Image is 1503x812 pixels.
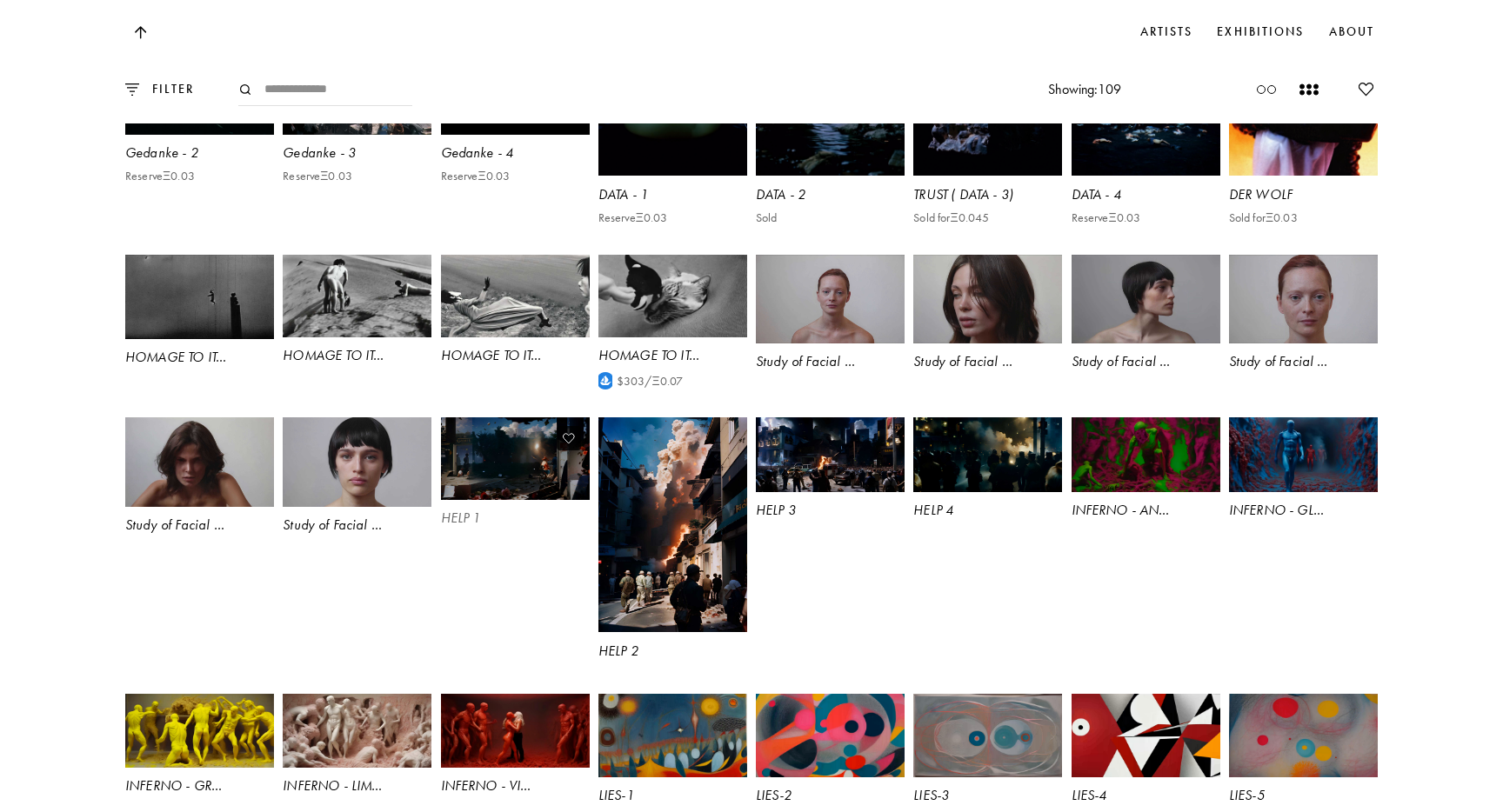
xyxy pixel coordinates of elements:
div: LIES-1 [598,786,747,805]
a: HELP 1 [441,417,590,684]
div: HELP 3 [756,501,905,520]
a: INFERNO - ANGER [1072,417,1220,684]
a: Study of Facial Expressions 4 [125,417,274,684]
div: LIES-5 [1229,786,1378,805]
img: filter.0e669ffe.svg [125,83,139,95]
p: FILTER [139,80,195,99]
div: Gedanke - 2 [125,143,274,163]
div: Study of Facial Expressions 4 [125,516,274,535]
p: Reserve Ξ 0.03 [441,170,511,183]
a: HOMAGE TO ITO 4 ANXIETY OF SOMETHING BIG$303/Ξ0.07 [598,255,747,409]
p: Sold for Ξ 0.03 [1229,211,1298,225]
a: Artists [1137,19,1197,45]
div: HOMAGE TO ITO ODYSSEY [283,346,431,365]
div: Gedanke - 4 [441,143,590,163]
p: Reserve Ξ 0.03 [1072,211,1141,225]
div: DATA - 4 [1072,185,1220,204]
div: Study of Facial Expressions 5 [1072,352,1220,371]
div: HOMAGE TO ITO TOMINOS HELL [441,346,590,365]
p: Reserve Ξ 0.03 [283,170,352,183]
div: Study of Facial Expressions 3 [913,352,1062,371]
img: Top [134,26,146,39]
a: HOMAGE TO ITO DANCE OF DEATH [125,255,274,409]
div: INFERNO - ANGER [1072,501,1220,520]
div: TRUST ( DATA - 3) [913,185,1062,204]
a: Study of Facial Expressions 2 [1229,255,1378,409]
div: LIES-4 [1072,786,1220,805]
p: Showing: 109 [1048,80,1121,99]
a: HELP 3 [756,417,905,684]
a: HELP 2 [598,417,747,684]
p: Reserve Ξ 0.03 [598,211,668,225]
img: opensea-logo.svg [598,372,612,389]
div: DER WOLF [1229,185,1378,204]
div: INFERNO - VIOLENCE [441,776,590,795]
div: INFERNO - GLUTTONY [1229,501,1378,520]
a: HELP 4 [913,417,1062,684]
div: HELP 1 [441,509,590,528]
div: INFERNO - LIMBO [283,776,431,795]
div: DATA - 1 [598,185,747,204]
a: INFERNO - GLUTTONY [1229,417,1378,684]
a: About [1326,19,1379,45]
a: $303/Ξ0.07 [598,372,747,391]
span: Ξ 0.07 [651,372,683,391]
div: LIES-3 [913,786,1062,805]
p: Reserve Ξ 0.03 [125,170,195,183]
div: Study of Facial Expressions 6 [283,516,431,535]
a: Study of Facial Expressions 5 [1072,255,1220,409]
input: Search [238,73,412,106]
div: Gedanke - 3 [283,143,431,163]
div: LIES-2 [756,786,905,805]
a: Study of Facial Expressions 1 [756,255,905,409]
span: $ 303 [617,372,645,391]
div: Study of Facial Expressions 1 [756,352,905,371]
a: Study of Facial Expressions 3 [913,255,1062,409]
a: HOMAGE TO ITO TOMINOS HELL [441,255,590,409]
div: HOMAGE TO ITO DANCE OF DEATH [125,348,274,367]
div: DATA - 2 [756,185,905,204]
p: Sold for Ξ 0.045 [913,211,989,225]
div: HELP 2 [598,642,747,661]
a: Exhibitions [1213,19,1307,45]
div: HOMAGE TO ITO 4 ANXIETY OF SOMETHING BIG [598,346,747,365]
div: Study of Facial Expressions 2 [1229,352,1378,371]
div: INFERNO - GREED [125,776,274,795]
a: Study of Facial Expressions 6 [283,417,431,684]
div: HELP 4 [913,501,1062,520]
a: HOMAGE TO ITO ODYSSEY [283,255,431,409]
p: Sold [756,211,778,225]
